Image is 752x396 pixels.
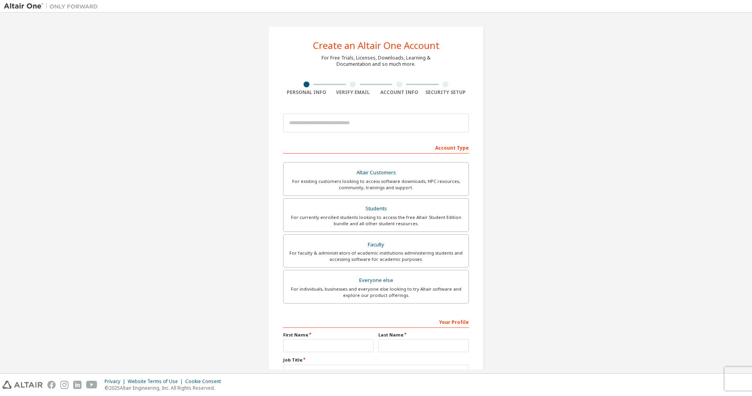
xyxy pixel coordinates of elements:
label: First Name [283,332,374,338]
div: Your Profile [283,315,469,328]
div: Everyone else [288,275,464,286]
div: Create an Altair One Account [313,41,439,50]
div: Personal Info [283,89,330,96]
div: For currently enrolled students looking to access the free Altair Student Edition bundle and all ... [288,214,464,227]
div: Faculty [288,239,464,250]
p: © 2025 Altair Engineering, Inc. All Rights Reserved. [105,385,226,391]
img: linkedin.svg [73,381,81,389]
div: Altair Customers [288,167,464,178]
div: For existing customers looking to access software downloads, HPC resources, community, trainings ... [288,178,464,191]
img: instagram.svg [60,381,69,389]
div: Account Type [283,141,469,154]
div: Security Setup [423,89,469,96]
img: youtube.svg [86,381,98,389]
div: For Free Trials, Licenses, Downloads, Learning & Documentation and so much more. [322,55,430,67]
div: Privacy [105,378,128,385]
img: altair_logo.svg [2,381,43,389]
img: Altair One [4,2,102,10]
img: facebook.svg [47,381,56,389]
label: Job Title [283,357,469,363]
div: Website Terms of Use [128,378,185,385]
div: Cookie Consent [185,378,226,385]
div: Verify Email [330,89,376,96]
div: Students [288,203,464,214]
label: Last Name [378,332,469,338]
div: For individuals, businesses and everyone else looking to try Altair software and explore our prod... [288,286,464,298]
div: Account Info [376,89,423,96]
div: For faculty & administrators of academic institutions administering students and accessing softwa... [288,250,464,262]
